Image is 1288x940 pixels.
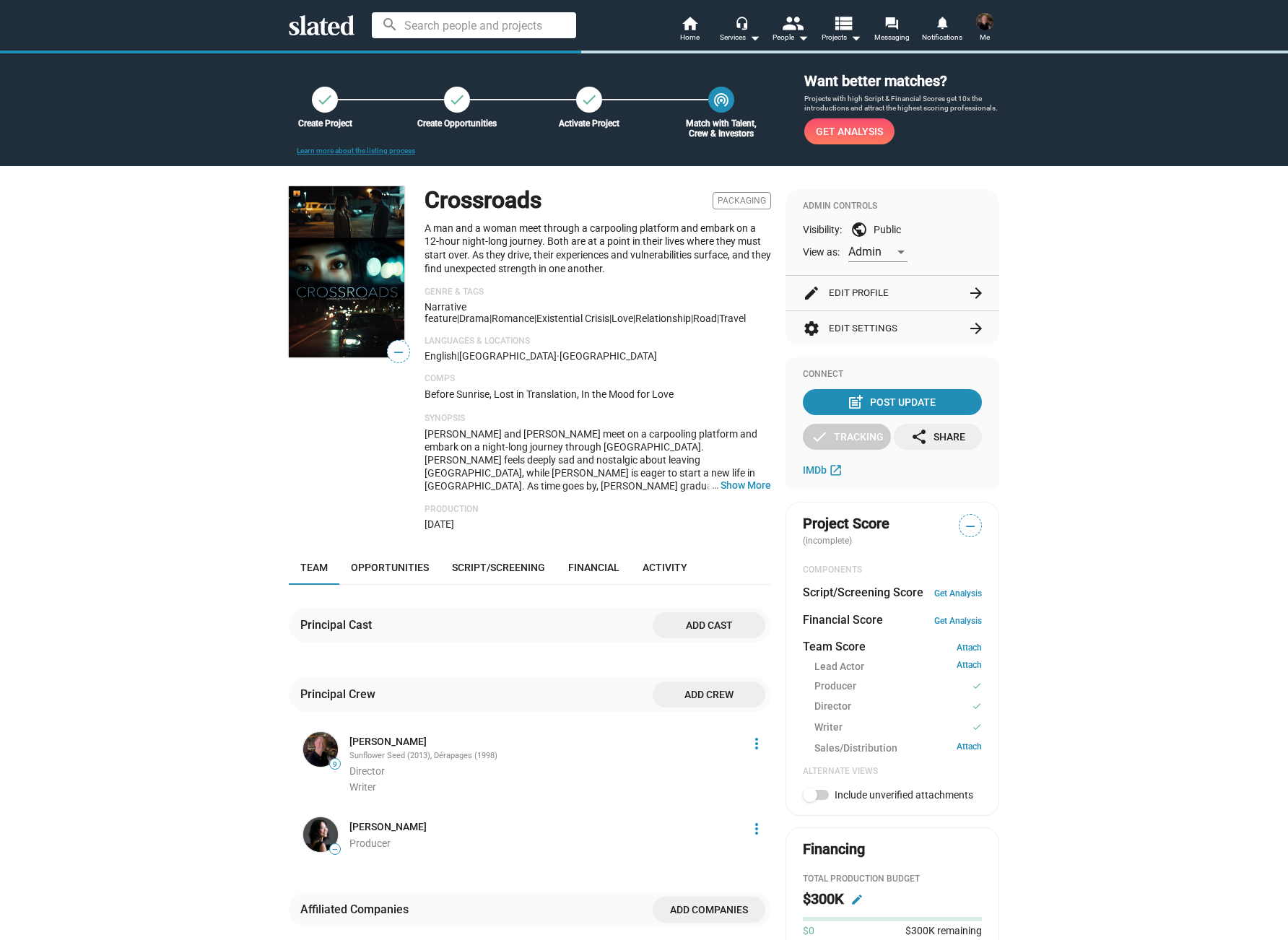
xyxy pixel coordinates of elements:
[653,682,765,708] button: Add crew
[349,735,427,749] a: [PERSON_NAME]
[814,679,856,695] span: Producer
[300,617,378,632] div: Principal Cast
[425,373,771,385] p: Comps
[976,13,993,30] img: Pascal Adant
[803,924,814,938] span: $0
[972,700,982,713] mat-icon: check
[330,845,340,853] span: —
[829,463,843,476] mat-icon: open_in_new
[425,428,771,544] span: [PERSON_NAME] and [PERSON_NAME] meet on a carpooling platform and embark on a night-long journey ...
[297,147,415,155] a: Learn more about the listing process
[803,221,982,238] div: Visibility: Public
[289,550,339,585] a: Team
[664,612,754,638] span: Add cast
[905,925,982,936] span: $300K remaining
[557,350,560,362] span: ·
[351,562,429,573] span: Opportunities
[643,562,687,573] span: Activity
[349,837,391,849] span: Producer
[719,313,746,324] span: travel
[803,369,982,380] div: Connect
[457,313,459,324] span: |
[850,221,868,238] mat-icon: public
[425,388,771,401] p: Before Sunrise, Lost in Translation, In the Mood for Love
[492,313,534,324] span: Romance
[300,902,414,917] div: Affiliated Companies
[782,12,803,33] mat-icon: people
[803,889,844,909] h2: $300K
[635,313,691,324] span: relationship
[425,287,771,298] p: Genre & Tags
[452,562,545,573] span: Script/Screening
[910,424,965,450] div: Share
[536,313,609,324] span: existential crisis
[847,393,864,411] mat-icon: post_add
[874,29,910,46] span: Messaging
[674,118,769,139] div: Match with Talent, Crew & Investors
[884,16,898,30] mat-icon: forum
[850,389,936,415] div: Post Update
[560,350,657,362] span: [GEOGRAPHIC_DATA]
[459,350,557,362] span: [GEOGRAPHIC_DATA]
[489,313,492,324] span: |
[803,639,866,654] dt: Team Score
[803,201,982,212] div: Admin Controls
[957,741,982,755] a: Attach
[425,413,771,425] p: Synopsis
[349,820,427,834] a: [PERSON_NAME]
[425,518,454,530] span: [DATE]
[425,222,771,275] p: A man and a woman meet through a carpooling platform and embark on a 12-hour night-long journey. ...
[816,118,883,144] span: Get Analysis
[972,721,982,734] mat-icon: check
[804,94,999,113] p: Projects with high Script & Financial Scores get 10x the introductions and attract the highest sc...
[804,71,999,91] h3: Want better matches?
[303,817,338,852] img: Nadlada Thamtanakom
[960,517,981,536] span: —
[713,91,730,108] mat-icon: wifi_tethering
[803,284,820,302] mat-icon: edit
[935,15,949,29] mat-icon: notifications
[277,118,373,129] div: Create Project
[811,428,828,445] mat-icon: check
[934,616,982,626] a: Get Analysis
[691,313,693,324] span: |
[680,29,700,46] span: Home
[835,789,973,801] span: Include unverified attachments
[803,874,982,885] div: Total Production budget
[289,186,404,357] img: Crossroads
[576,87,602,113] button: Activate Project
[425,336,771,347] p: Languages & Locations
[814,700,851,715] span: Director
[803,320,820,337] mat-icon: settings
[717,313,719,324] span: |
[713,192,771,209] span: Packaging
[580,91,598,108] mat-icon: check
[653,897,765,923] button: Add companies
[735,16,748,29] mat-icon: headset_mic
[720,29,760,46] div: Services
[803,461,846,479] a: IMDb
[448,91,466,108] mat-icon: check
[910,428,928,445] mat-icon: share
[850,893,863,906] mat-icon: edit
[653,612,765,638] button: Add cast
[967,10,1002,48] button: Pascal AdantMe
[693,313,717,324] span: road
[425,504,771,515] p: Production
[814,660,864,674] span: Lead Actor
[803,585,923,600] dt: Script/Screening Score
[557,550,631,585] a: Financial
[705,479,721,492] span: …
[612,313,633,324] span: love
[425,185,541,216] h1: Crossroads
[765,14,816,46] button: People
[922,29,962,46] span: Notifications
[847,29,864,46] mat-icon: arrow_drop_down
[803,536,855,546] span: (incomplete)
[609,313,612,324] span: |
[746,29,763,46] mat-icon: arrow_drop_down
[814,741,897,755] span: Sales/Distribution
[967,284,985,302] mat-icon: arrow_forward
[803,464,827,476] span: IMDb
[459,313,489,324] span: Drama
